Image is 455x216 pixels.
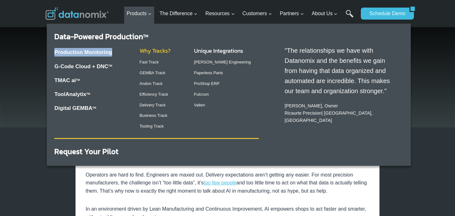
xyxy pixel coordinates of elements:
[203,180,236,185] a: too few people
[54,105,96,111] a: Digital GEMBATM
[140,92,168,97] a: Efficiency Track
[194,46,259,55] h3: Unique Integrations
[285,45,397,96] p: "The relationships we have with Datanomix and the benefits we gain from having that data organize...
[54,49,112,55] a: Production Monitoring
[86,171,369,195] p: Operators are hard to find. Engineers are maxed out. Delivery expectations aren’t getting any eas...
[285,111,322,116] a: Ricaurte Precision
[140,124,164,129] a: Tooling Track
[194,81,220,86] a: ProShop ERP
[194,92,209,97] a: Fulcrum
[312,9,338,18] span: About Us
[124,3,358,24] nav: Primary Navigation
[54,146,118,157] a: Request Your Pilot
[194,103,205,107] a: Vallen
[108,64,112,67] sup: TM
[140,113,167,118] a: Business Track
[194,60,251,64] a: [PERSON_NAME] Engineering
[205,9,234,18] span: Resources
[54,31,148,42] a: Data-Powered ProductionTM
[242,9,272,18] span: Customers
[280,9,304,18] span: Partners
[346,10,354,24] a: Search
[285,102,397,124] p: [PERSON_NAME], Owner | [GEOGRAPHIC_DATA], [GEOGRAPHIC_DATA]
[140,46,171,55] a: Why Tracks?
[143,33,148,39] sup: TM
[45,7,109,20] img: Datanomix
[194,70,223,75] a: Paperless Parts
[86,92,90,95] a: TM
[92,106,96,109] sup: TM
[127,9,152,18] span: Products
[54,77,80,83] a: TMAC aiTM
[140,103,166,107] a: Delivery Track
[140,70,166,75] a: GEMBA Track
[160,9,198,18] span: The Difference
[54,63,112,69] a: G-Code Cloud + DNCTM
[76,78,80,81] sup: TM
[140,81,163,86] a: Andon Track
[54,91,86,97] a: ToolAnalytix
[140,60,159,64] a: Fast Track
[361,8,409,20] a: Schedule Demo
